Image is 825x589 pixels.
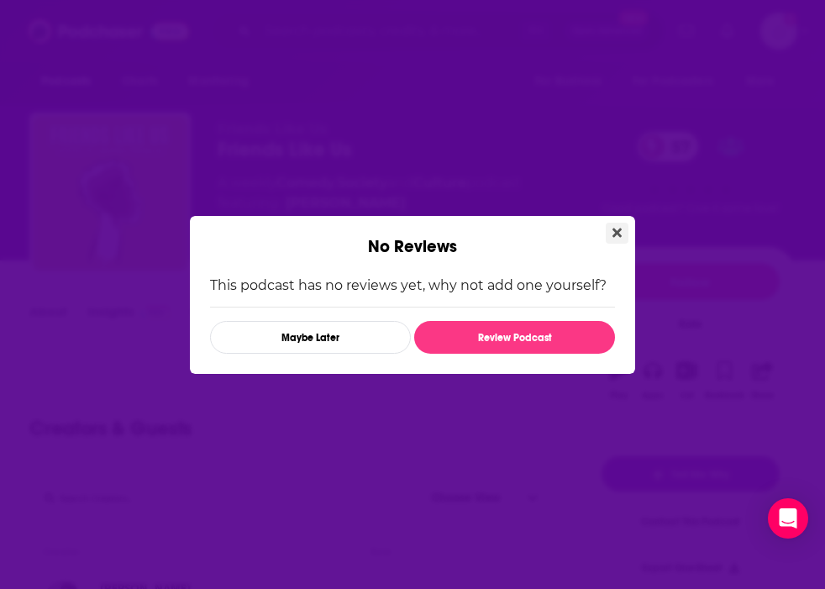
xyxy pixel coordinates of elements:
p: This podcast has no reviews yet, why not add one yourself? [210,277,615,293]
button: Maybe Later [210,321,411,354]
div: Open Intercom Messenger [768,498,808,539]
div: No Reviews [190,216,635,257]
button: Review Podcast [414,321,615,354]
button: Close [606,223,628,244]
